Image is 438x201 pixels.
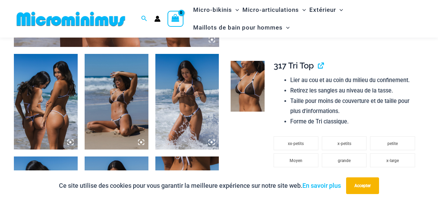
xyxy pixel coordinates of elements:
[290,96,418,116] li: Taille pour moins de couverture et de taille pour plus d'informations.
[346,177,379,194] button: Accepter
[191,1,241,19] a: Micro-bikinisMenu Basculement du menuMenu Basculement du menu
[386,158,399,163] span: x-large
[337,141,351,146] span: x-petits
[14,54,78,150] img: Boîte de dessus Bum b
[59,180,341,191] p: Ce site utilise des cookies pour vous garantir la meilleure expérience sur notre site web.
[154,16,161,22] a: Lien icône de compte
[290,116,418,127] li: Forme de Tri classique.
[231,61,264,112] img: Tradewinds Ink and Ivory 317 Tri Top
[322,136,367,150] li: x-small
[336,1,343,19] span: Menu Basculement du menu
[302,182,341,189] a: En savoir plus
[274,136,318,150] li: xx-small
[85,54,148,150] img: Tradewinds Ink and Ivory 317 Tri Top 469 Thong
[308,1,345,19] a: ExtérieurMenu Basculement du menuMenu Basculement du menu
[232,1,239,19] span: Menu Basculement du menu
[370,153,415,167] li: x-large
[168,11,183,27] a: Panier vide
[141,15,147,23] a: Lien d'icône de recherche
[155,54,219,150] img: Tradewinds Ink and Ivory 317 Tri Top 469 Thong
[193,19,283,37] span: Maillots de bain pour hommes
[241,1,308,19] a: Micro-articulationsMenu Basculement du menuMenu Basculement du menu
[290,158,302,163] span: Moyen
[309,1,336,19] span: Extérieur
[274,153,318,167] li: medium
[283,19,290,37] span: Menu Basculement du menu
[14,11,128,27] img: MM SHOP LOGO FLAT
[299,1,306,19] span: Menu Basculement du menu
[338,158,351,163] span: grande
[242,1,299,19] span: Micro-articulations
[274,61,314,71] span: 317 Tri Top
[288,141,304,146] span: xx-petits
[322,153,367,167] li: large
[387,141,398,146] span: petite
[290,75,418,86] li: Lier au cou et au coin du milieu du confinement.
[193,1,232,19] span: Micro-bikinis
[191,19,291,37] a: Maillots de bain pour hommesMenu Basculement du menuMenu Basculement du menu
[290,86,418,96] li: Retirez les sangles au niveau de la tasse.
[370,136,415,150] li: small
